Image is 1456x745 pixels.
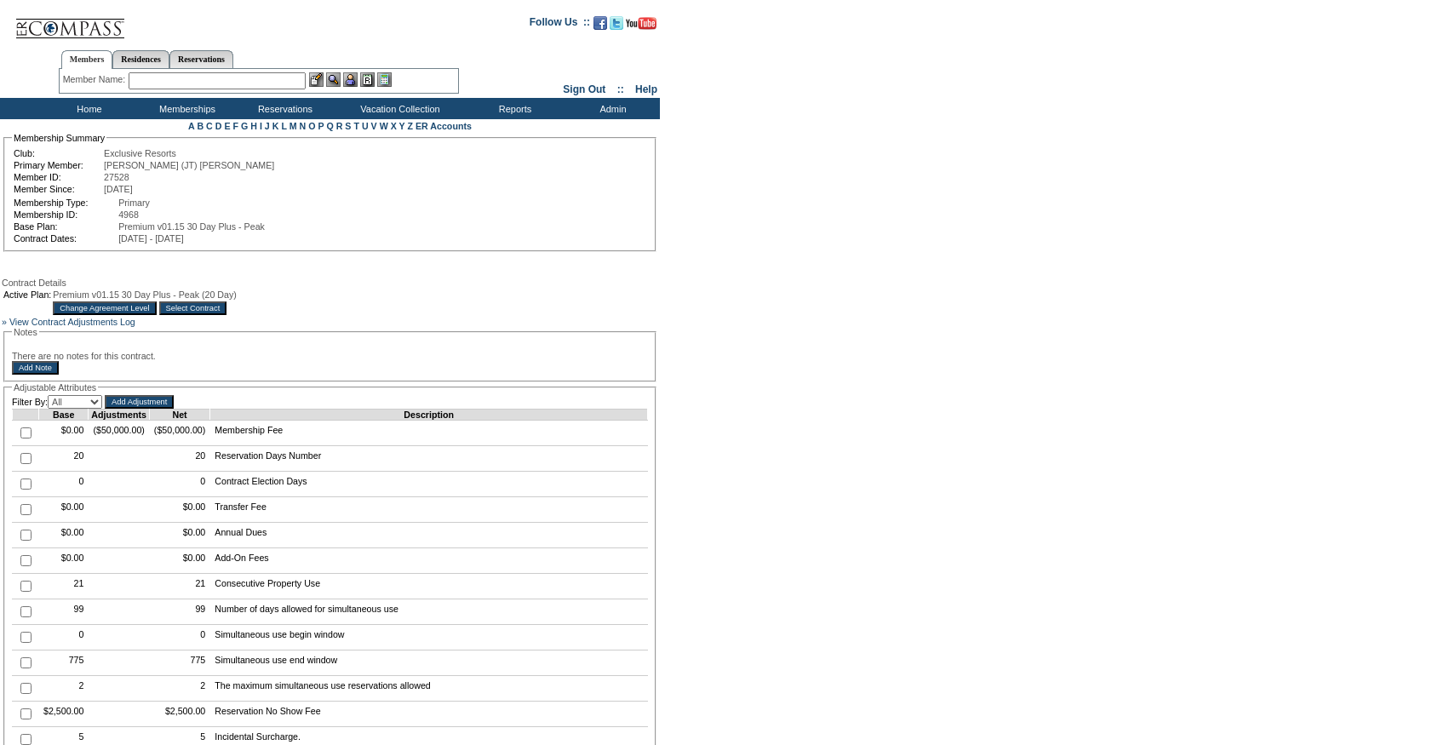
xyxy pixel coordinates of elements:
[149,702,209,727] td: $2,500.00
[14,4,125,39] img: Compass Home
[104,172,129,182] span: 27528
[104,160,274,170] span: [PERSON_NAME] (JT) [PERSON_NAME]
[260,121,262,131] a: I
[39,497,89,523] td: $0.00
[371,121,377,131] a: V
[39,410,89,421] td: Base
[377,72,392,87] img: b_calculator.gif
[149,446,209,472] td: 20
[336,121,343,131] a: R
[149,523,209,548] td: $0.00
[14,148,102,158] td: Club:
[234,98,332,119] td: Reservations
[39,702,89,727] td: $2,500.00
[39,625,89,650] td: 0
[136,98,234,119] td: Memberships
[345,121,351,131] a: S
[38,98,136,119] td: Home
[104,148,176,158] span: Exclusive Resorts
[250,121,257,131] a: H
[206,121,213,131] a: C
[416,121,472,131] a: ER Accounts
[326,121,333,131] a: Q
[353,121,359,131] a: T
[210,676,648,702] td: The maximum simultaneous use reservations allowed
[188,121,194,131] a: A
[14,172,102,182] td: Member ID:
[562,98,660,119] td: Admin
[326,72,341,87] img: View
[149,574,209,599] td: 21
[53,289,237,300] span: Premium v01.15 30 Day Plus - Peak (20 Day)
[281,121,286,131] a: L
[210,650,648,676] td: Simultaneous use end window
[593,16,607,30] img: Become our fan on Facebook
[626,21,656,32] a: Subscribe to our YouTube Channel
[149,497,209,523] td: $0.00
[14,184,102,194] td: Member Since:
[14,233,117,244] td: Contract Dates:
[407,121,413,131] a: Z
[14,209,117,220] td: Membership ID:
[635,83,657,95] a: Help
[12,395,102,409] td: Filter By:
[12,351,156,361] span: There are no notes for this contract.
[149,676,209,702] td: 2
[118,209,139,220] span: 4968
[241,121,248,131] a: G
[14,221,117,232] td: Base Plan:
[332,98,464,119] td: Vacation Collection
[112,50,169,68] a: Residences
[105,395,174,409] input: Add Adjustment
[12,327,39,337] legend: Notes
[309,72,324,87] img: b_edit.gif
[3,289,51,300] td: Active Plan:
[197,121,203,131] a: B
[149,472,209,497] td: 0
[362,121,369,131] a: U
[104,184,133,194] span: [DATE]
[39,676,89,702] td: 2
[118,233,184,244] span: [DATE] - [DATE]
[617,83,624,95] span: ::
[159,301,227,315] input: Select Contract
[530,14,590,35] td: Follow Us ::
[61,50,113,69] a: Members
[626,17,656,30] img: Subscribe to our YouTube Channel
[2,278,658,288] div: Contract Details
[39,574,89,599] td: 21
[610,16,623,30] img: Follow us on Twitter
[300,121,307,131] a: N
[210,523,648,548] td: Annual Dues
[149,548,209,574] td: $0.00
[149,625,209,650] td: 0
[210,497,648,523] td: Transfer Fee
[39,650,89,676] td: 775
[399,121,405,131] a: Y
[149,599,209,625] td: 99
[210,410,648,421] td: Description
[210,472,648,497] td: Contract Election Days
[14,198,117,208] td: Membership Type:
[53,301,156,315] input: Change Agreement Level
[118,198,150,208] span: Primary
[343,72,358,87] img: Impersonate
[12,361,59,375] input: Add Note
[149,421,209,446] td: ($50,000.00)
[210,446,648,472] td: Reservation Days Number
[380,121,388,131] a: W
[232,121,238,131] a: F
[39,548,89,574] td: $0.00
[12,133,106,143] legend: Membership Summary
[39,599,89,625] td: 99
[210,702,648,727] td: Reservation No Show Fee
[391,121,397,131] a: X
[39,472,89,497] td: 0
[593,21,607,32] a: Become our fan on Facebook
[272,121,279,131] a: K
[39,421,89,446] td: $0.00
[39,446,89,472] td: 20
[265,121,270,131] a: J
[210,548,648,574] td: Add-On Fees
[63,72,129,87] div: Member Name:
